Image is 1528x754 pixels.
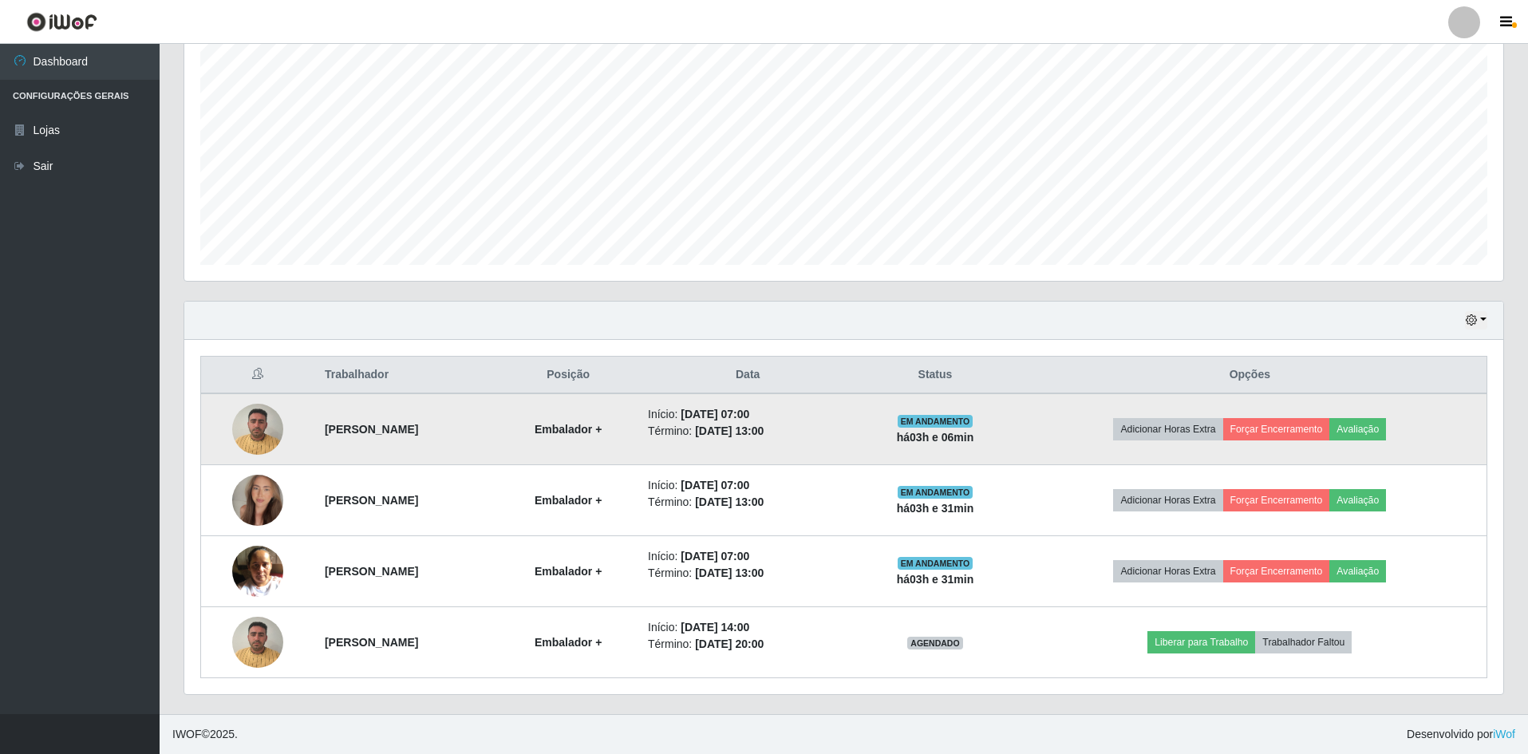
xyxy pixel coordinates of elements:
strong: Embalador + [535,565,602,578]
button: Forçar Encerramento [1223,560,1330,582]
time: [DATE] 20:00 [695,638,764,650]
th: Status [857,357,1013,394]
span: EM ANDAMENTO [898,415,973,428]
img: 1758738282266.jpeg [232,537,283,605]
li: Término: [648,636,847,653]
li: Início: [648,406,847,423]
strong: Embalador + [535,423,602,436]
a: iWof [1493,728,1515,740]
button: Avaliação [1329,560,1386,582]
li: Início: [648,548,847,565]
time: [DATE] 13:00 [695,424,764,437]
strong: Embalador + [535,494,602,507]
button: Forçar Encerramento [1223,418,1330,440]
button: Avaliação [1329,418,1386,440]
span: AGENDADO [907,637,963,649]
strong: [PERSON_NAME] [325,423,418,436]
span: © 2025 . [172,726,238,743]
th: Opções [1013,357,1487,394]
strong: [PERSON_NAME] [325,565,418,578]
span: Desenvolvido por [1407,726,1515,743]
strong: há 03 h e 06 min [897,431,974,444]
strong: há 03 h e 31 min [897,573,974,586]
li: Término: [648,494,847,511]
img: 1757182475196.jpeg [232,608,283,676]
button: Liberar para Trabalho [1147,631,1255,653]
img: 1757182475196.jpeg [232,395,283,463]
span: EM ANDAMENTO [898,486,973,499]
strong: há 03 h e 31 min [897,502,974,515]
button: Forçar Encerramento [1223,489,1330,511]
button: Avaliação [1329,489,1386,511]
span: EM ANDAMENTO [898,557,973,570]
img: CoreUI Logo [26,12,97,32]
button: Adicionar Horas Extra [1113,418,1222,440]
strong: Embalador + [535,636,602,649]
strong: [PERSON_NAME] [325,494,418,507]
th: Trabalhador [315,357,498,394]
time: [DATE] 14:00 [681,621,749,634]
li: Início: [648,619,847,636]
li: Término: [648,423,847,440]
th: Data [638,357,857,394]
img: 1758218822421.jpeg [232,455,283,546]
li: Início: [648,477,847,494]
time: [DATE] 07:00 [681,479,749,491]
time: [DATE] 13:00 [695,495,764,508]
span: IWOF [172,728,202,740]
button: Trabalhador Faltou [1255,631,1352,653]
time: [DATE] 13:00 [695,566,764,579]
strong: [PERSON_NAME] [325,636,418,649]
li: Término: [648,565,847,582]
time: [DATE] 07:00 [681,550,749,563]
button: Adicionar Horas Extra [1113,489,1222,511]
button: Adicionar Horas Extra [1113,560,1222,582]
time: [DATE] 07:00 [681,408,749,420]
th: Posição [498,357,638,394]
